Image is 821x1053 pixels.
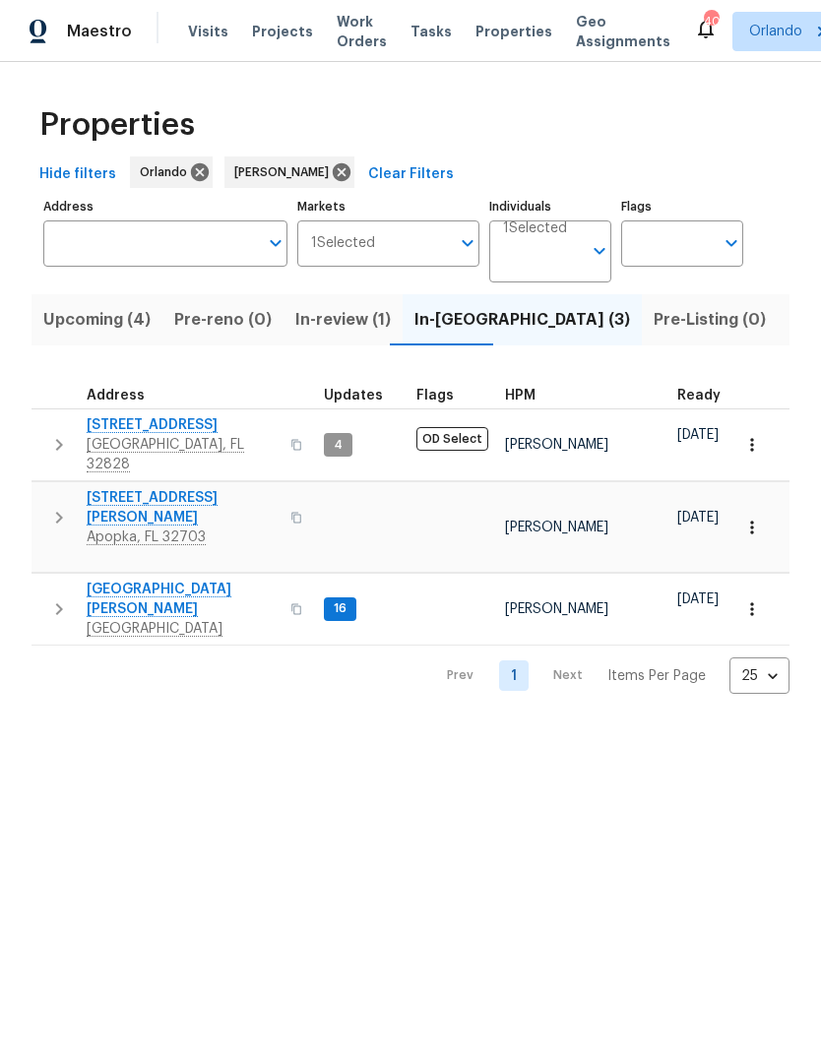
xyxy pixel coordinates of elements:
span: [DATE] [677,428,719,442]
span: In-review (1) [295,306,391,334]
span: Properties [475,22,552,41]
label: Individuals [489,201,611,213]
span: [PERSON_NAME] [505,602,608,616]
span: [PERSON_NAME] [505,521,608,534]
span: HPM [505,389,536,403]
span: Pre-Listing (0) [654,306,766,334]
span: Work Orders [337,12,387,51]
div: [PERSON_NAME] [224,156,354,188]
span: Geo Assignments [576,12,670,51]
a: Goto page 1 [499,660,529,691]
label: Flags [621,201,743,213]
button: Open [718,229,745,257]
span: Ready [677,389,721,403]
nav: Pagination Navigation [428,657,789,694]
span: OD Select [416,427,488,451]
button: Open [586,237,613,265]
span: [DATE] [677,592,719,606]
div: Orlando [130,156,213,188]
span: Updates [324,389,383,403]
span: 1 Selected [311,235,375,252]
span: Orlando [140,162,195,182]
div: Earliest renovation start date (first business day after COE or Checkout) [677,389,738,403]
button: Clear Filters [360,156,462,193]
span: Upcoming (4) [43,306,151,334]
p: Items Per Page [607,666,706,686]
span: Flags [416,389,454,403]
span: Pre-reno (0) [174,306,272,334]
span: 1 Selected [503,220,567,237]
span: Hide filters [39,162,116,187]
span: Tasks [410,25,452,38]
span: In-[GEOGRAPHIC_DATA] (3) [414,306,630,334]
button: Open [454,229,481,257]
span: Clear Filters [368,162,454,187]
span: Address [87,389,145,403]
span: Properties [39,115,195,135]
span: 16 [326,600,354,617]
span: Projects [252,22,313,41]
span: Visits [188,22,228,41]
div: 25 [729,650,789,702]
label: Markets [297,201,480,213]
div: 40 [704,12,718,31]
button: Hide filters [32,156,124,193]
span: 4 [326,437,350,454]
button: Open [262,229,289,257]
span: [PERSON_NAME] [505,438,608,452]
span: Orlando [749,22,802,41]
label: Address [43,201,287,213]
span: Maestro [67,22,132,41]
span: [DATE] [677,511,719,525]
span: [PERSON_NAME] [234,162,337,182]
